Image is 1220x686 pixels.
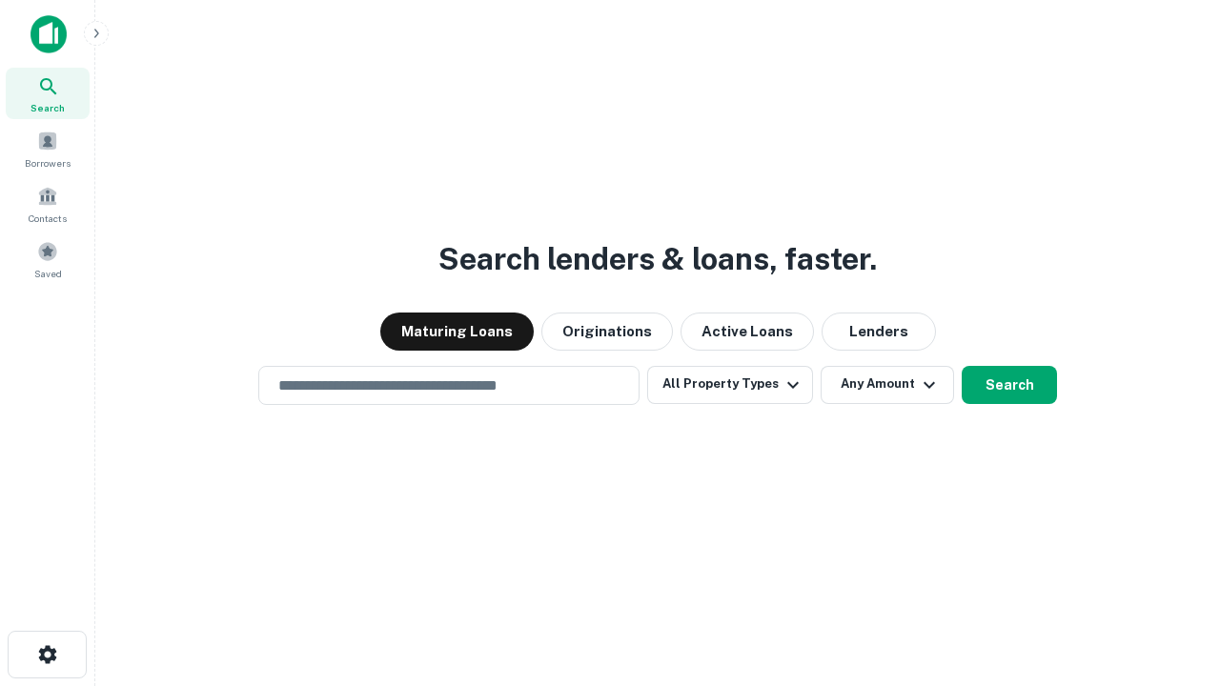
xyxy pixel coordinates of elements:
[25,155,71,171] span: Borrowers
[821,366,954,404] button: Any Amount
[30,100,65,115] span: Search
[681,313,814,351] button: Active Loans
[29,211,67,226] span: Contacts
[30,15,67,53] img: capitalize-icon.png
[380,313,534,351] button: Maturing Loans
[541,313,673,351] button: Originations
[6,68,90,119] a: Search
[962,366,1057,404] button: Search
[1125,534,1220,625] iframe: Chat Widget
[6,233,90,285] a: Saved
[34,266,62,281] span: Saved
[6,178,90,230] a: Contacts
[438,236,877,282] h3: Search lenders & loans, faster.
[6,123,90,174] a: Borrowers
[647,366,813,404] button: All Property Types
[822,313,936,351] button: Lenders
